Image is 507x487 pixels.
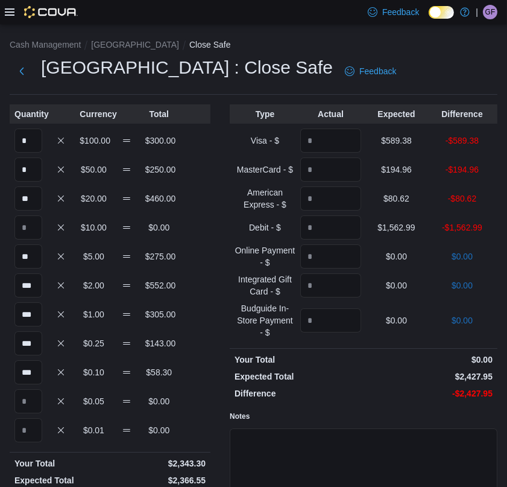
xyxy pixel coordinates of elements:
span: Feedback [359,65,396,77]
p: $0.00 [366,354,493,366]
p: $0.00 [366,250,427,263]
img: Cova [24,6,78,18]
input: Quantity [300,273,361,298]
p: -$194.96 [432,164,493,176]
p: Visa - $ [235,135,295,147]
p: $2,427.95 [366,371,493,383]
p: $2,366.55 [113,474,206,486]
p: $0.05 [80,395,107,407]
p: Your Total [14,457,108,469]
input: Quantity [14,360,42,384]
p: Total [145,108,173,120]
p: $552.00 [145,279,173,291]
input: Quantity [14,129,42,153]
p: $20.00 [80,193,107,205]
p: $0.00 [145,424,173,436]
p: Online Payment - $ [235,244,295,269]
input: Quantity [14,186,42,211]
input: Quantity [14,244,42,269]
p: $0.00 [145,395,173,407]
p: $250.00 [145,164,173,176]
p: $589.38 [366,135,427,147]
div: Greg Ferreira [483,5,497,19]
input: Quantity [300,308,361,333]
p: Quantity [14,108,42,120]
span: GF [485,5,496,19]
button: Cash Management [10,40,81,49]
p: $58.30 [145,366,173,378]
button: Next [10,59,34,83]
p: -$2,427.95 [366,387,493,399]
p: $0.01 [80,424,107,436]
p: $2,343.30 [113,457,206,469]
p: MasterCard - $ [235,164,295,176]
p: Actual [300,108,361,120]
button: Close Safe [189,40,230,49]
p: Difference [235,387,361,399]
label: Notes [230,412,250,421]
input: Dark Mode [429,6,454,19]
p: $143.00 [145,337,173,349]
button: [GEOGRAPHIC_DATA] [91,40,179,49]
p: $50.00 [80,164,107,176]
p: Expected Total [14,474,108,486]
input: Quantity [14,158,42,182]
p: Integrated Gift Card - $ [235,273,295,298]
p: | [476,5,478,19]
input: Quantity [300,158,361,182]
p: -$80.62 [432,193,493,205]
p: $0.00 [145,221,173,234]
p: Type [235,108,295,120]
p: $0.10 [80,366,107,378]
input: Quantity [14,215,42,240]
p: Currency [80,108,107,120]
p: Debit - $ [235,221,295,234]
input: Quantity [300,244,361,269]
p: -$1,562.99 [432,221,493,234]
input: Quantity [14,302,42,326]
p: Difference [432,108,493,120]
input: Quantity [300,129,361,153]
span: Feedback [382,6,419,18]
p: $10.00 [80,221,107,234]
p: $0.00 [366,279,427,291]
input: Quantity [300,215,361,240]
input: Quantity [14,389,42,413]
p: $0.25 [80,337,107,349]
p: $300.00 [145,135,173,147]
p: $2.00 [80,279,107,291]
input: Quantity [14,331,42,355]
p: $0.00 [432,314,493,326]
p: $0.00 [366,314,427,326]
p: $275.00 [145,250,173,263]
p: Expected [366,108,427,120]
p: $1,562.99 [366,221,427,234]
p: $1.00 [80,308,107,320]
input: Quantity [14,273,42,298]
p: $100.00 [80,135,107,147]
p: $0.00 [432,250,493,263]
p: $80.62 [366,193,427,205]
p: $5.00 [80,250,107,263]
p: $460.00 [145,193,173,205]
p: -$589.38 [432,135,493,147]
p: American Express - $ [235,186,295,211]
input: Quantity [14,418,42,442]
p: Budguide In-Store Payment - $ [235,302,295,339]
p: $0.00 [432,279,493,291]
p: $305.00 [145,308,173,320]
p: Your Total [235,354,361,366]
nav: An example of EuiBreadcrumbs [10,39,497,53]
a: Feedback [340,59,401,83]
input: Quantity [300,186,361,211]
p: $194.96 [366,164,427,176]
h1: [GEOGRAPHIC_DATA] : Close Safe [41,56,333,80]
p: Expected Total [235,371,361,383]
